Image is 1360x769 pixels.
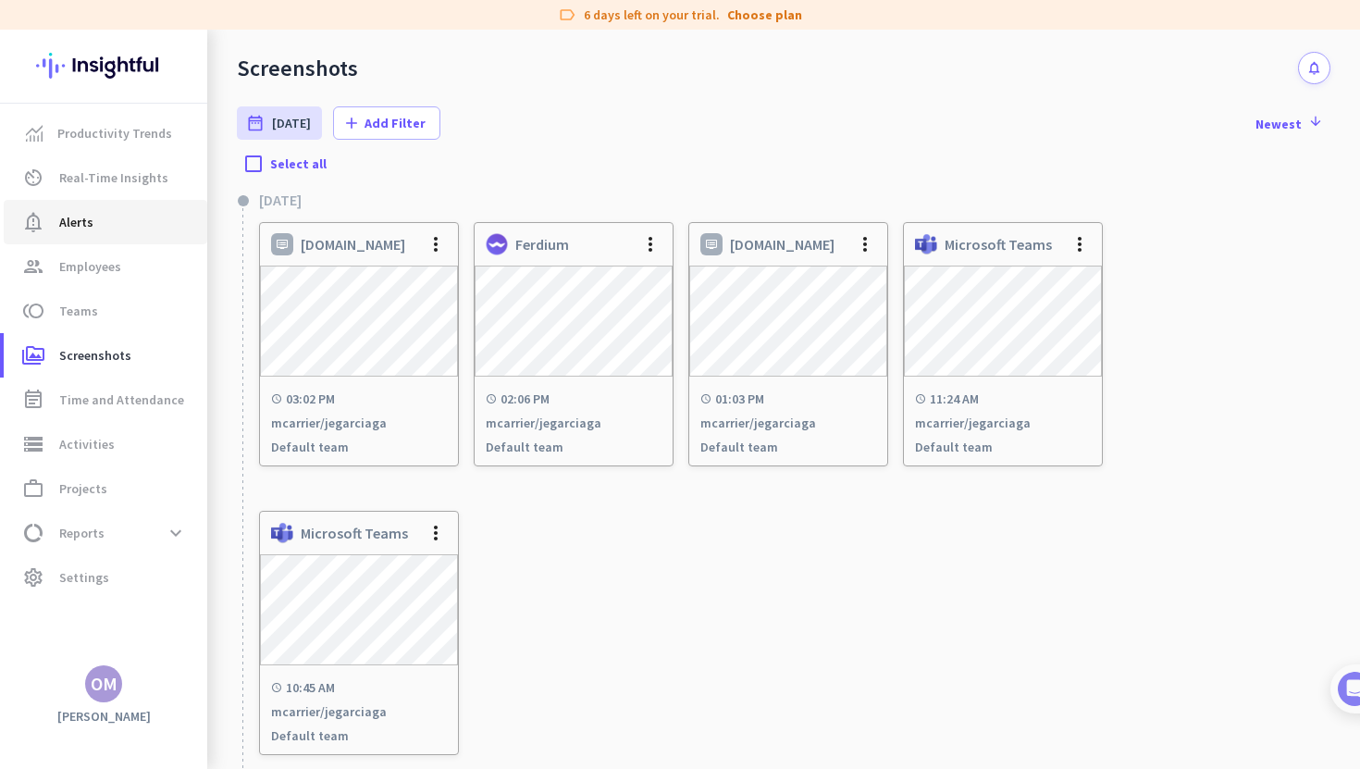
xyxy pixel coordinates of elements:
[303,624,343,637] span: Tasks
[59,211,93,233] span: Alerts
[59,300,98,322] span: Teams
[271,393,282,404] i: schedule
[4,155,207,200] a: av_timerReal-Time Insights
[915,440,1091,454] a: Default team
[501,391,550,406] time: 02:06 PM
[425,522,447,544] button: more_vert
[185,577,278,651] button: Help
[4,511,207,555] a: data_usageReportsexpand_more
[59,344,131,366] span: Screenshots
[715,391,764,406] time: 01:03 PM
[558,6,576,24] i: label
[1306,60,1322,76] i: notifications
[286,391,335,406] time: 03:02 PM
[93,577,185,651] button: Messages
[486,393,497,404] i: schedule
[700,393,711,404] i: schedule
[727,6,802,24] a: Choose plan
[639,233,661,255] button: more_vert
[915,416,1091,430] a: mcarrier/jegarciaga
[342,114,361,132] i: add
[26,138,344,182] div: You're just a few steps away from completing the essential app setup
[730,235,854,254] h2: [DOMAIN_NAME]
[272,114,311,132] span: [DATE]
[1298,52,1330,84] button: notifications
[34,527,336,570] div: 2Initial tracking settings and how to edit them
[159,516,192,550] button: expand_more
[365,114,426,132] span: Add Filter
[59,433,115,455] span: Activities
[700,416,876,430] h3: mcarrier/jegarciaga
[22,344,44,366] i: perm_media
[246,114,265,132] i: date_range
[216,624,246,637] span: Help
[4,555,207,600] a: settingsSettings
[486,440,661,454] a: Default team
[486,233,508,255] img: App icon
[57,122,172,144] span: Productivity Trends
[34,316,336,345] div: 1Add employees
[22,522,44,544] i: data_usage
[1255,114,1323,132] span: Newest
[271,440,447,454] a: Default team
[271,233,293,255] img: App icon
[19,243,66,263] p: 4 steps
[930,391,979,406] time: 11:24 AM
[945,235,1069,254] h2: Microsoft Teams
[26,125,43,142] img: menu-item
[71,445,250,482] button: Add your employees
[22,211,44,233] i: notification_important
[22,433,44,455] i: storage
[59,478,107,500] span: Projects
[66,193,95,223] img: Profile image for Tamara
[22,389,44,411] i: event_note
[71,353,322,430] div: It's time to add your employees! This is crucial since Insightful will start collecting their act...
[59,255,121,278] span: Employees
[59,522,105,544] span: Reports
[270,155,334,173] span: Select all
[107,624,171,637] span: Messages
[301,524,425,542] h2: Microsoft Teams
[271,522,293,544] img: App icon
[1248,106,1330,140] button: Newest arrow_downward
[854,233,876,255] button: more_vert
[22,167,44,189] i: av_timer
[286,680,335,695] time: 10:45 AM
[515,235,639,254] h2: Ferdium
[27,624,65,637] span: Home
[301,235,425,254] h2: [DOMAIN_NAME]
[915,393,926,404] i: schedule
[22,566,44,589] i: settings
[271,682,282,693] i: schedule
[4,466,207,511] a: work_outlineProjects
[22,300,44,322] i: toll
[915,439,993,455] span: Default team
[486,439,563,455] span: Default team
[325,7,358,41] div: Close
[271,704,447,719] a: mcarrier/jegarciaga
[700,440,876,454] a: Default team
[271,416,447,430] a: mcarrier/jegarciaga
[71,322,314,341] div: Add employees
[59,566,109,589] span: Settings
[22,478,44,500] i: work_outline
[4,244,207,289] a: groupEmployees
[271,439,349,455] span: Default team
[71,533,314,570] div: Initial tracking settings and how to edit them
[59,389,184,411] span: Time and Attendance
[1304,114,1323,129] i: arrow_downward
[4,200,207,244] a: notification_importantAlerts
[4,289,207,333] a: tollTeams
[4,378,207,422] a: event_noteTime and Attendance
[259,192,302,207] div: [DATE]
[4,111,207,155] a: menu-itemProductivity Trends
[4,422,207,466] a: storageActivities
[237,55,358,82] div: Screenshots
[36,30,171,102] img: Insightful logo
[1069,233,1091,255] button: more_vert
[425,233,447,255] button: more_vert
[91,675,117,693] div: OM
